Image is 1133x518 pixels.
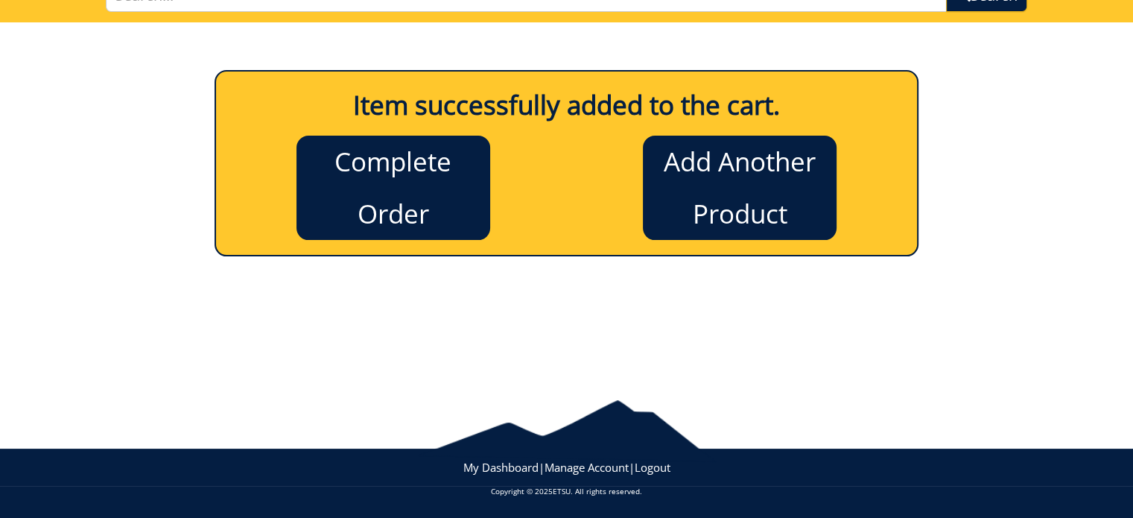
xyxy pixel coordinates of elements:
a: ETSU [553,486,571,496]
a: Manage Account [545,460,629,475]
a: Complete Order [296,136,490,240]
a: Add Another Product [643,136,837,240]
a: Logout [635,460,670,475]
b: Item successfully added to the cart. [353,87,780,122]
a: My Dashboard [463,460,539,475]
